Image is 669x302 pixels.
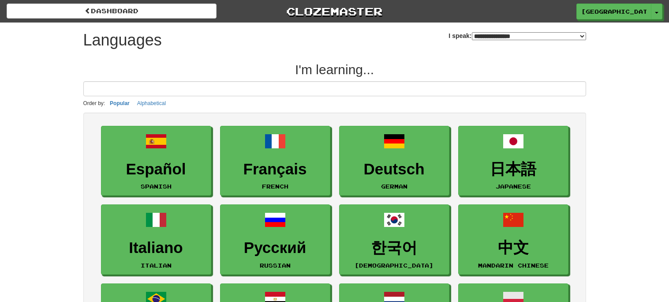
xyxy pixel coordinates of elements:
small: Russian [260,262,291,268]
h2: I'm learning... [83,62,586,77]
small: German [381,183,407,189]
small: Spanish [141,183,172,189]
a: DeutschGerman [339,126,449,196]
small: Mandarin Chinese [478,262,549,268]
a: РусскийRussian [220,204,330,275]
h3: 한국어 [344,239,445,257]
label: I speak: [448,31,586,40]
a: 한국어[DEMOGRAPHIC_DATA] [339,204,449,275]
h3: Deutsch [344,161,445,178]
small: Italian [141,262,172,268]
small: [DEMOGRAPHIC_DATA] [355,262,434,268]
a: EspañolSpanish [101,126,211,196]
h3: 日本語 [463,161,564,178]
a: [GEOGRAPHIC_DATA] [576,4,651,19]
select: I speak: [472,32,586,40]
button: Popular [107,98,132,108]
span: [GEOGRAPHIC_DATA] [581,8,647,15]
h3: Français [225,161,325,178]
button: Alphabetical [135,98,168,108]
a: FrançaisFrench [220,126,330,196]
small: French [262,183,288,189]
h3: 中文 [463,239,564,257]
a: 中文Mandarin Chinese [458,204,568,275]
h3: Русский [225,239,325,257]
small: Japanese [496,183,531,189]
a: Clozemaster [230,4,440,19]
h3: Italiano [106,239,206,257]
h3: Español [106,161,206,178]
a: dashboard [7,4,217,19]
a: ItalianoItalian [101,204,211,275]
small: Order by: [83,100,105,106]
a: 日本語Japanese [458,126,568,196]
h1: Languages [83,31,162,49]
